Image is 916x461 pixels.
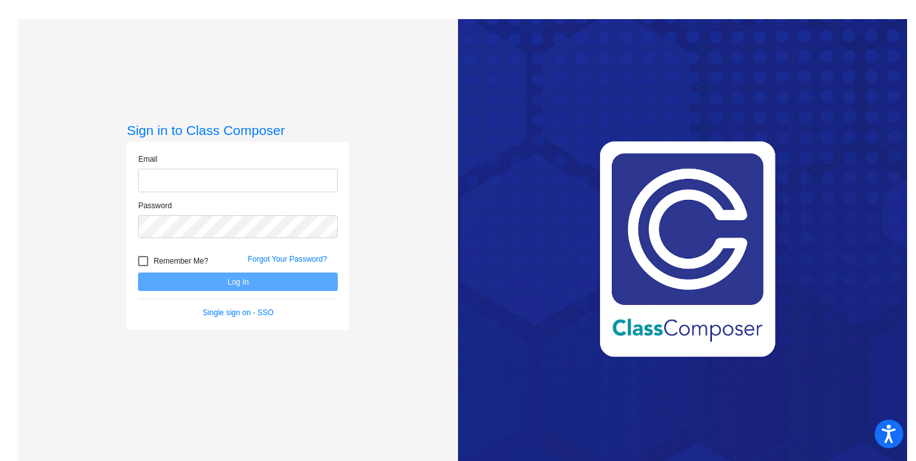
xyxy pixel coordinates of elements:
[138,273,338,291] button: Log In
[127,122,349,138] h3: Sign in to Class Composer
[203,308,274,317] a: Single sign on - SSO
[138,153,157,165] label: Email
[247,255,327,264] a: Forgot Your Password?
[138,200,172,211] label: Password
[153,253,208,269] span: Remember Me?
